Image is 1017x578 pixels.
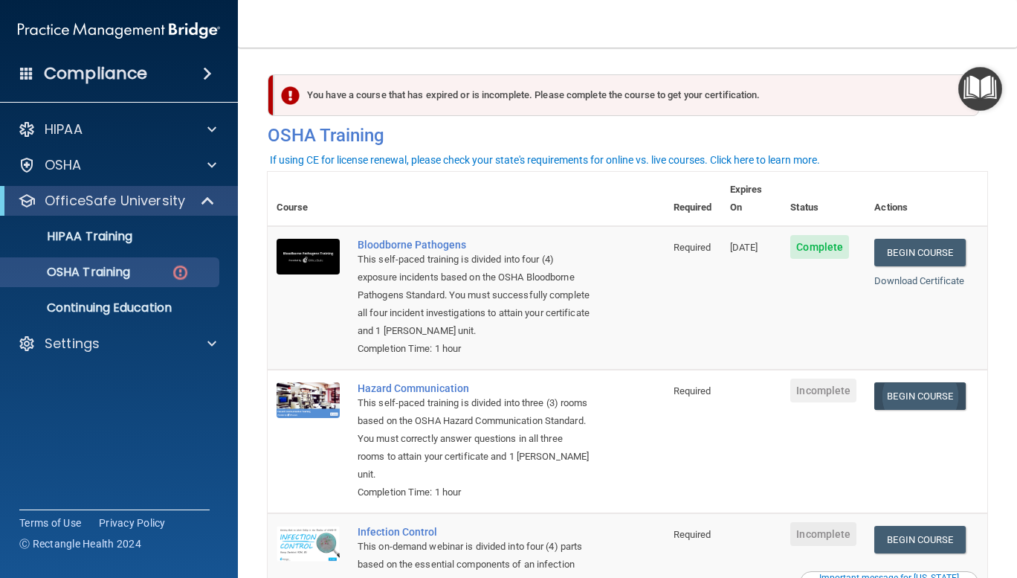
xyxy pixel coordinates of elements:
[270,155,820,165] div: If using CE for license renewal, please check your state's requirements for online vs. live cours...
[18,192,216,210] a: OfficeSafe University
[10,301,213,315] p: Continuing Education
[958,67,1002,111] button: Open Resource Center
[674,529,711,540] span: Required
[18,121,216,138] a: HIPAA
[874,275,964,286] a: Download Certificate
[760,472,999,532] iframe: Drift Widget Chat Controller
[674,242,711,253] span: Required
[358,526,590,538] a: Infection Control
[358,394,590,484] div: This self-paced training is divided into three (3) rooms based on the OSHA Hazard Communication S...
[268,125,987,146] h4: OSHA Training
[45,192,185,210] p: OfficeSafe University
[790,235,849,259] span: Complete
[10,229,132,244] p: HIPAA Training
[730,242,758,253] span: [DATE]
[358,340,590,358] div: Completion Time: 1 hour
[790,379,856,402] span: Incomplete
[18,156,216,174] a: OSHA
[281,86,300,105] img: exclamation-circle-solid-danger.72ef9ffc.png
[781,172,865,226] th: Status
[19,516,81,530] a: Terms of Use
[45,156,82,174] p: OSHA
[274,74,979,116] div: You have a course that has expired or is incomplete. Please complete the course to get your certi...
[665,172,721,226] th: Required
[874,239,965,266] a: Begin Course
[874,526,965,553] a: Begin Course
[18,16,220,45] img: PMB logo
[18,335,216,353] a: Settings
[44,63,147,84] h4: Compliance
[874,382,965,410] a: Begin Course
[674,385,711,396] span: Required
[865,172,987,226] th: Actions
[358,239,590,251] a: Bloodborne Pathogens
[358,251,590,340] div: This self-paced training is divided into four (4) exposure incidents based on the OSHA Bloodborne...
[268,172,349,226] th: Course
[45,335,100,353] p: Settings
[268,152,822,167] button: If using CE for license renewal, please check your state's requirements for online vs. live cours...
[171,263,190,282] img: danger-circle.6113f641.png
[19,536,141,551] span: Ⓒ Rectangle Health 2024
[10,265,130,280] p: OSHA Training
[99,516,166,530] a: Privacy Policy
[721,172,782,226] th: Expires On
[358,484,590,501] div: Completion Time: 1 hour
[358,382,590,394] a: Hazard Communication
[790,522,856,546] span: Incomplete
[45,121,83,138] p: HIPAA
